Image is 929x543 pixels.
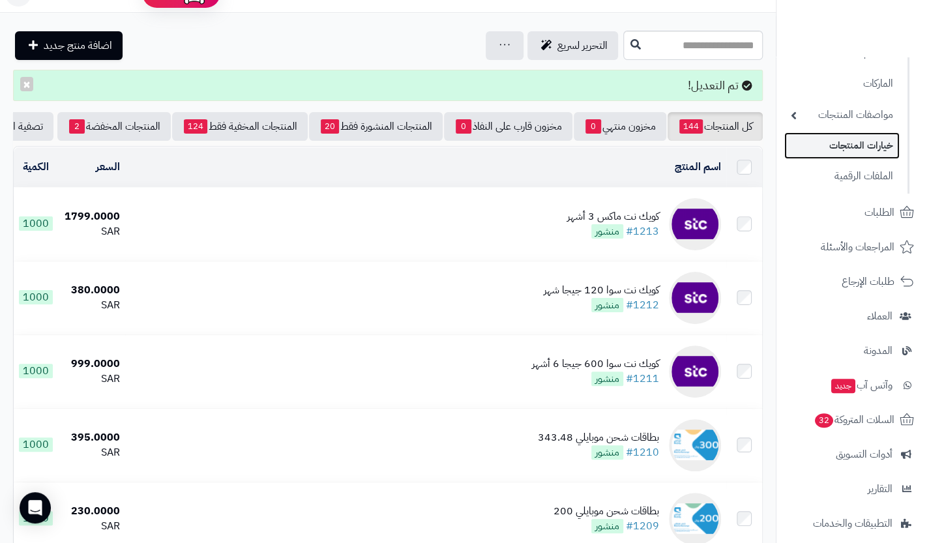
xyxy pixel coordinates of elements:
[64,430,120,445] div: 395.0000
[64,445,120,460] div: SAR
[626,371,659,387] a: #1211
[813,514,892,533] span: التطبيقات والخدمات
[668,112,763,141] a: كل المنتجات144
[309,112,443,141] a: المنتجات المنشورة فقط20
[591,298,623,312] span: منشور
[821,238,894,256] span: المراجعات والأسئلة
[784,404,921,435] a: السلات المتروكة32
[20,77,33,91] button: ×
[567,209,659,224] div: كويك نت ماكس 3 أشهر
[784,439,921,470] a: أدوات التسويق
[868,480,892,498] span: التقارير
[842,272,894,291] span: طلبات الإرجاع
[591,445,623,460] span: منشور
[815,413,833,428] span: 32
[456,119,471,134] span: 0
[19,511,53,525] span: 1000
[784,101,900,129] a: مواصفات المنتجات
[585,119,601,134] span: 0
[64,283,120,298] div: 380.0000
[532,357,659,372] div: كويك نت سوا 600 جيجا 6 أشهر
[64,504,120,519] div: 230.0000
[64,298,120,313] div: SAR
[13,70,763,101] div: تم التعديل!
[669,419,721,471] img: بطاقات شحن موبايلي 343.48
[19,216,53,231] span: 1000
[626,224,659,239] a: #1213
[626,297,659,313] a: #1212
[57,112,171,141] a: المنتجات المخفضة2
[864,203,894,222] span: الطلبات
[784,266,921,297] a: طلبات الإرجاع
[784,473,921,505] a: التقارير
[96,159,120,175] a: السعر
[784,162,900,190] a: الملفات الرقمية
[64,224,120,239] div: SAR
[784,370,921,401] a: وآتس آبجديد
[784,197,921,228] a: الطلبات
[784,508,921,539] a: التطبيقات والخدمات
[19,290,53,304] span: 1000
[64,209,120,224] div: 1799.0000
[544,283,659,298] div: كويك نت سوا 120 جيجا شهر
[784,70,900,98] a: الماركات
[64,519,120,534] div: SAR
[19,364,53,378] span: 1000
[538,430,659,445] div: بطاقات شحن موبايلي 343.48
[23,159,49,175] a: الكمية
[44,38,112,53] span: اضافة منتج جديد
[553,504,659,519] div: بطاقات شحن موبايلي 200
[591,372,623,386] span: منشور
[19,437,53,452] span: 1000
[669,345,721,398] img: كويك نت سوا 600 جيجا 6 أشهر
[20,492,51,523] div: Open Intercom Messenger
[69,119,85,134] span: 2
[591,224,623,239] span: منشور
[836,445,892,463] span: أدوات التسويق
[626,445,659,460] a: #1210
[840,33,917,60] img: logo-2.png
[15,31,123,60] a: اضافة منتج جديد
[184,119,207,134] span: 124
[64,357,120,372] div: 999.0000
[444,112,572,141] a: مخزون قارب على النفاذ0
[321,119,339,134] span: 20
[64,372,120,387] div: SAR
[867,307,892,325] span: العملاء
[864,342,892,360] span: المدونة
[557,38,608,53] span: التحرير لسريع
[675,159,721,175] a: اسم المنتج
[172,112,308,141] a: المنتجات المخفية فقط124
[830,376,892,394] span: وآتس آب
[784,231,921,263] a: المراجعات والأسئلة
[784,335,921,366] a: المدونة
[814,411,894,429] span: السلات المتروكة
[626,518,659,534] a: #1209
[527,31,618,60] a: التحرير لسريع
[574,112,666,141] a: مخزون منتهي0
[591,519,623,533] span: منشور
[669,198,721,250] img: كويك نت ماكس 3 أشهر
[831,379,855,393] span: جديد
[679,119,703,134] span: 144
[669,272,721,324] img: كويك نت سوا 120 جيجا شهر
[784,301,921,332] a: العملاء
[784,132,900,159] a: خيارات المنتجات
